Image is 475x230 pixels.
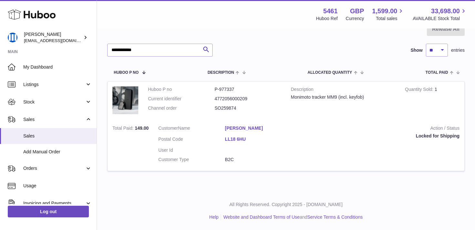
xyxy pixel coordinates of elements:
[413,16,467,22] span: AVAILABLE Stock Total
[148,96,215,102] dt: Current identifier
[23,99,85,105] span: Stock
[301,133,459,139] div: Locked for Shipping
[426,71,448,75] span: Total paid
[23,116,85,123] span: Sales
[223,214,300,220] a: Website and Dashboard Terms of Use
[24,31,82,44] div: [PERSON_NAME]
[411,47,423,53] label: Show
[376,16,405,22] span: Total sales
[23,64,92,70] span: My Dashboard
[8,33,17,42] img: oksana@monimoto.com
[158,125,225,133] dt: Name
[114,71,139,75] span: Huboo P no
[431,7,460,16] span: 33,698.00
[209,214,219,220] a: Help
[8,206,89,217] a: Log out
[323,7,338,16] strong: 5461
[291,94,395,100] div: Monimoto tracker MM9 (incl. keyfob)
[372,7,397,16] span: 1,599.00
[405,87,435,93] strong: Quantity Sold
[225,157,291,163] dd: B2C
[225,136,291,142] a: LL18 6HU
[291,86,395,94] strong: Description
[221,214,363,220] li: and
[23,200,85,206] span: Invoicing and Payments
[215,86,281,93] dd: P-977337
[215,105,281,111] dd: SO259874
[307,214,363,220] a: Service Terms & Conditions
[451,47,465,53] span: entries
[215,96,281,102] dd: 4772056000209
[112,126,135,132] strong: Total Paid
[102,202,470,208] p: All Rights Reserved. Copyright 2025 - [DOMAIN_NAME]
[346,16,364,22] div: Currency
[148,105,215,111] dt: Channel order
[158,157,225,163] dt: Customer Type
[23,183,92,189] span: Usage
[308,71,352,75] span: ALLOCATED Quantity
[23,82,85,88] span: Listings
[148,86,215,93] dt: Huboo P no
[350,7,364,16] strong: GBP
[23,149,92,155] span: Add Manual Order
[23,133,92,139] span: Sales
[23,165,85,171] span: Orders
[112,86,138,114] img: 1712818038.jpg
[400,82,464,121] td: 1
[158,147,225,153] dt: User Id
[158,126,178,131] span: Customer
[24,38,95,43] span: [EMAIL_ADDRESS][DOMAIN_NAME]
[301,125,459,133] strong: Action / Status
[372,7,405,22] a: 1,599.00 Total sales
[207,71,234,75] span: Description
[413,7,467,22] a: 33,698.00 AVAILABLE Stock Total
[225,125,291,131] a: [PERSON_NAME]
[316,16,338,22] div: Huboo Ref
[135,126,149,131] span: 149.00
[158,136,225,144] dt: Postal Code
